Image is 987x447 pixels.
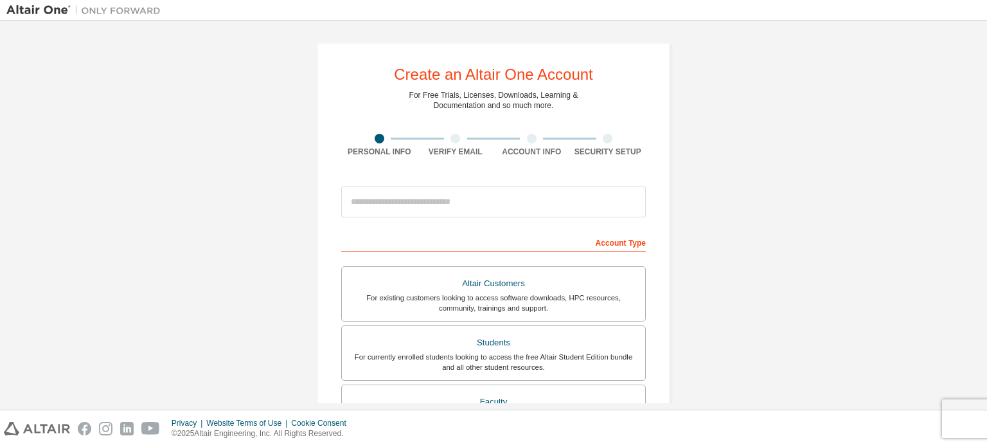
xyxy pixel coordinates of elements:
div: Cookie Consent [291,418,353,428]
p: © 2025 Altair Engineering, Inc. All Rights Reserved. [172,428,354,439]
img: facebook.svg [78,422,91,435]
div: Account Info [493,147,570,157]
img: linkedin.svg [120,422,134,435]
img: youtube.svg [141,422,160,435]
img: Altair One [6,4,167,17]
div: Personal Info [341,147,418,157]
div: For Free Trials, Licenses, Downloads, Learning & Documentation and so much more. [409,90,578,111]
div: Altair Customers [350,275,637,293]
div: Account Type [341,232,646,252]
div: Website Terms of Use [206,418,291,428]
div: For existing customers looking to access software downloads, HPC resources, community, trainings ... [350,293,637,313]
div: Security Setup [570,147,646,157]
div: Faculty [350,393,637,411]
img: instagram.svg [99,422,112,435]
div: Students [350,334,637,352]
div: Create an Altair One Account [394,67,593,82]
img: altair_logo.svg [4,422,70,435]
div: Verify Email [418,147,494,157]
div: For currently enrolled students looking to access the free Altair Student Edition bundle and all ... [350,352,637,372]
div: Privacy [172,418,206,428]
